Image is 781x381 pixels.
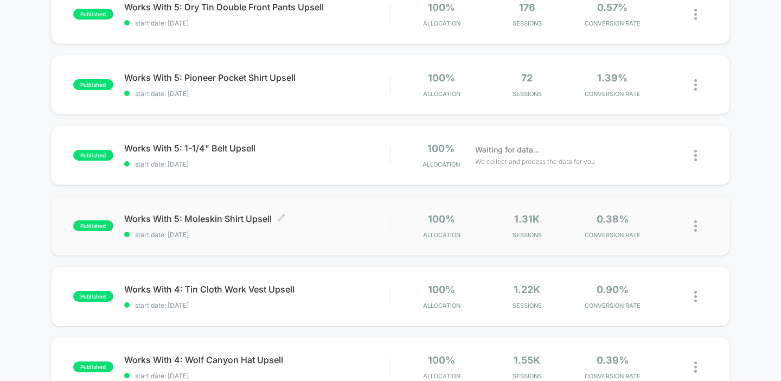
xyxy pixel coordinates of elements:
[73,150,113,161] span: published
[573,231,652,239] span: CONVERSION RATE
[597,72,628,84] span: 1.39%
[73,291,113,302] span: published
[573,372,652,380] span: CONVERSION RATE
[487,90,567,98] span: Sessions
[124,72,390,83] span: Works With 5: Pioneer Pocket Shirt Upsell
[423,90,460,98] span: Allocation
[694,291,697,302] img: close
[423,231,460,239] span: Allocation
[428,2,455,13] span: 100%
[427,143,454,154] span: 100%
[597,354,629,366] span: 0.39%
[597,213,629,225] span: 0.38%
[124,2,390,12] span: Works With 5: Dry Tin Double Front Pants Upsell
[694,361,697,373] img: close
[428,354,455,366] span: 100%
[514,213,540,225] span: 1.31k
[487,20,567,27] span: Sessions
[521,72,533,84] span: 72
[124,160,390,168] span: start date: [DATE]
[124,372,390,380] span: start date: [DATE]
[573,90,652,98] span: CONVERSION RATE
[487,302,567,309] span: Sessions
[597,2,628,13] span: 0.57%
[694,220,697,232] img: close
[514,284,540,295] span: 1.22k
[73,361,113,372] span: published
[73,220,113,231] span: published
[73,79,113,90] span: published
[487,372,567,380] span: Sessions
[124,301,390,309] span: start date: [DATE]
[124,143,390,154] span: Works With 5: 1-1/4" Belt Upsell
[514,354,540,366] span: 1.55k
[124,354,390,365] span: Works With 4: Wolf Canyon Hat Upsell
[423,20,460,27] span: Allocation
[423,302,460,309] span: Allocation
[475,156,595,167] span: We collect and process the data for you
[428,284,455,295] span: 100%
[124,284,390,295] span: Works With 4: Tin Cloth Work Vest Upsell
[428,213,455,225] span: 100%
[428,72,455,84] span: 100%
[475,144,540,156] span: Waiting for data...
[422,161,460,168] span: Allocation
[124,19,390,27] span: start date: [DATE]
[573,302,652,309] span: CONVERSION RATE
[124,213,390,224] span: Works With 5: Moleskin Shirt Upsell
[694,150,697,161] img: close
[694,9,697,20] img: close
[73,9,113,20] span: published
[573,20,652,27] span: CONVERSION RATE
[597,284,629,295] span: 0.90%
[124,90,390,98] span: start date: [DATE]
[519,2,535,13] span: 176
[487,231,567,239] span: Sessions
[423,372,460,380] span: Allocation
[124,231,390,239] span: start date: [DATE]
[694,79,697,91] img: close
